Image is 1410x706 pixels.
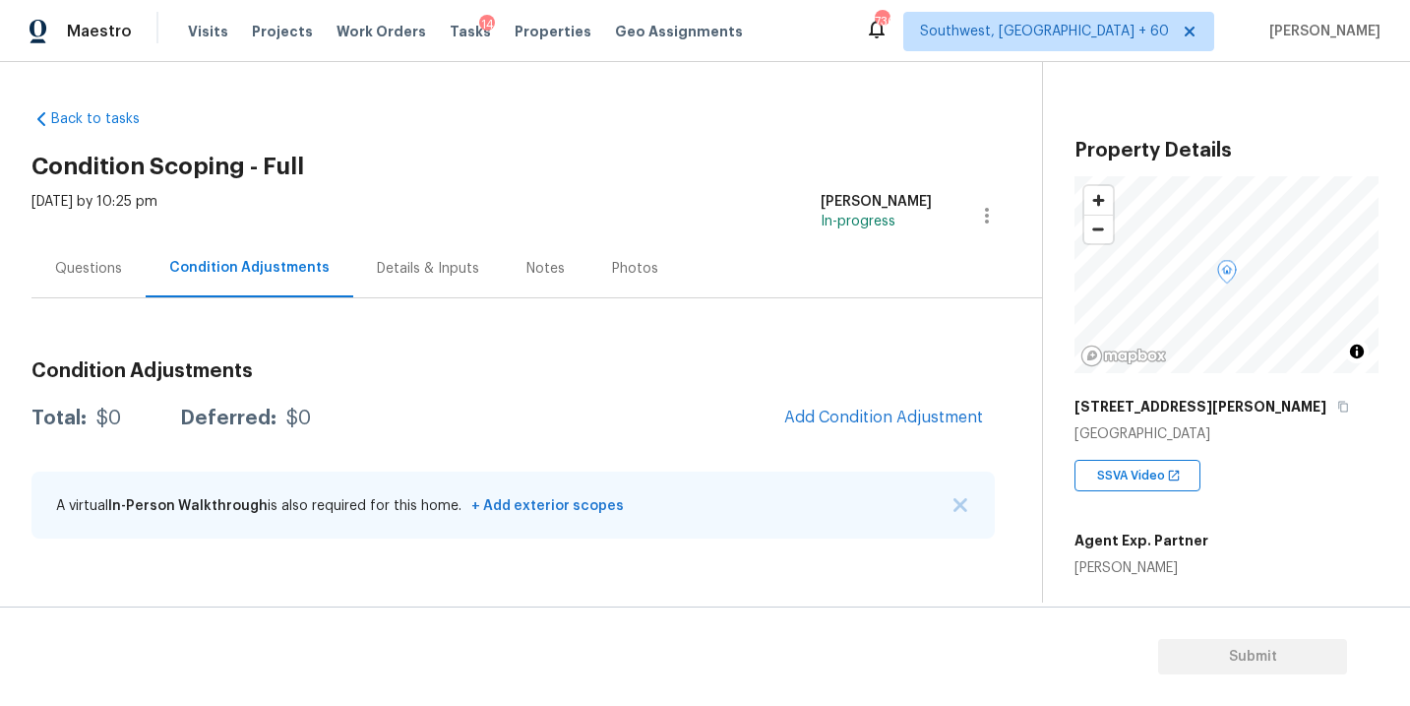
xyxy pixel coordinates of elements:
[188,22,228,41] span: Visits
[1334,398,1352,416] button: Copy Address
[772,397,995,438] button: Add Condition Adjustment
[515,22,591,41] span: Properties
[1080,345,1167,367] a: Mapbox homepage
[821,192,932,212] div: [PERSON_NAME]
[67,22,132,41] span: Maestro
[31,409,87,428] div: Total:
[784,409,983,426] span: Add Condition Adjustment
[377,259,479,279] div: Details & Inputs
[1084,215,1113,243] button: Zoom out
[1345,340,1369,363] button: Toggle attribution
[169,258,330,278] div: Condition Adjustments
[1084,186,1113,215] button: Zoom in
[1167,469,1181,482] img: Open In New Icon
[96,409,121,428] div: $0
[56,496,624,516] p: A virtual is also required for this home.
[252,22,313,41] span: Projects
[31,192,157,239] div: [DATE] by 10:25 pm
[1074,460,1200,491] div: SSVA Video
[108,499,268,513] span: In-Person Walkthrough
[612,259,658,279] div: Photos
[821,215,895,228] span: In-progress
[953,498,967,512] img: X Button Icon
[526,259,565,279] div: Notes
[1074,176,1379,373] canvas: Map
[31,109,220,129] a: Back to tasks
[180,409,276,428] div: Deferred:
[1084,216,1113,243] span: Zoom out
[1074,141,1379,160] h3: Property Details
[337,22,426,41] span: Work Orders
[286,409,311,428] div: $0
[615,22,743,41] span: Geo Assignments
[1074,558,1208,578] div: [PERSON_NAME]
[1097,466,1173,485] span: SSVA Video
[465,499,624,513] span: + Add exterior scopes
[31,361,995,381] h3: Condition Adjustments
[31,157,1042,176] h2: Condition Scoping - Full
[950,495,970,515] button: X Button Icon
[875,12,889,32] div: 736
[920,22,1169,41] span: Southwest, [GEOGRAPHIC_DATA] + 60
[450,25,491,38] span: Tasks
[1074,531,1208,550] h5: Agent Exp. Partner
[1074,397,1326,417] h5: [STREET_ADDRESS][PERSON_NAME]
[479,15,495,34] div: 14
[55,259,122,279] div: Questions
[1351,341,1363,362] span: Toggle attribution
[1217,260,1237,290] div: Map marker
[1074,424,1379,444] div: [GEOGRAPHIC_DATA]
[1261,22,1380,41] span: [PERSON_NAME]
